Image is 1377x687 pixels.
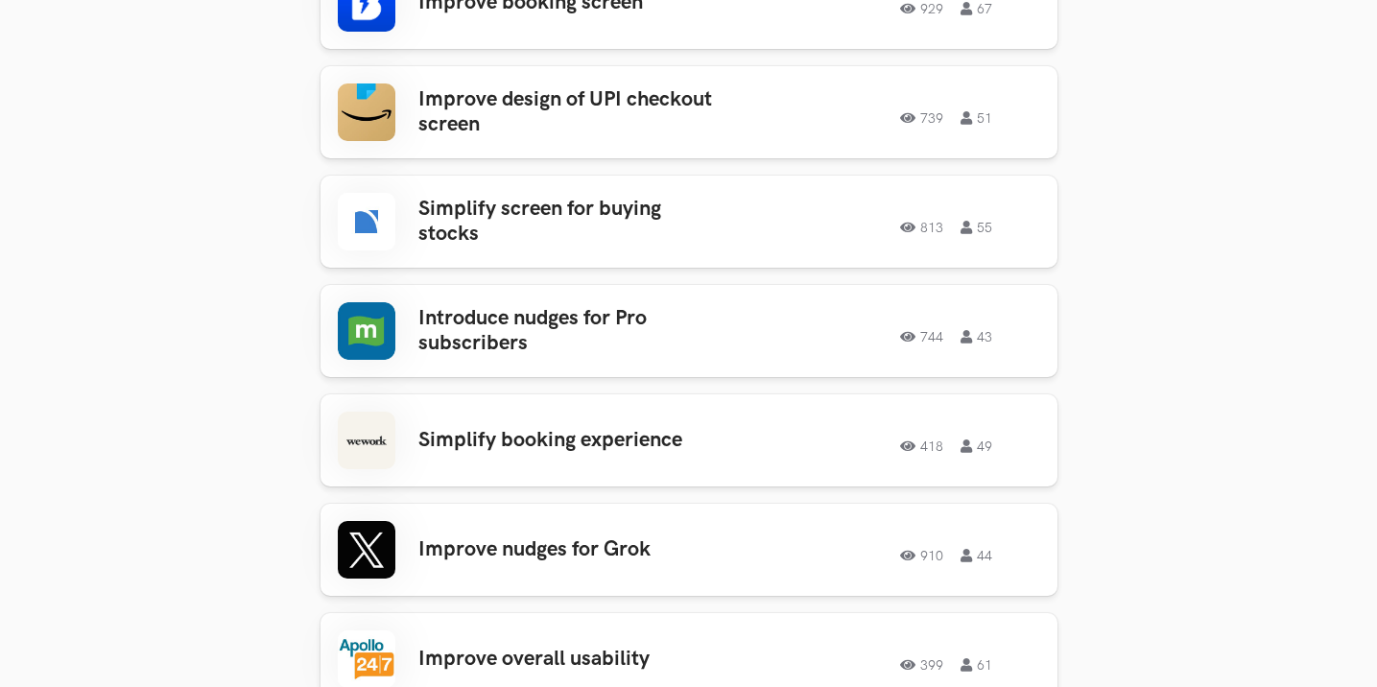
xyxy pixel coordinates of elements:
[418,647,718,672] h3: Improve overall usability
[961,658,992,672] span: 61
[900,439,943,453] span: 418
[418,306,718,357] h3: Introduce nudges for Pro subscribers
[321,66,1057,158] a: Improve design of UPI checkout screen 739 51
[961,549,992,562] span: 44
[961,2,992,15] span: 67
[961,111,992,125] span: 51
[961,221,992,234] span: 55
[418,537,718,562] h3: Improve nudges for Grok
[321,394,1057,486] a: Simplify booking experience 418 49
[900,658,943,672] span: 399
[418,197,718,248] h3: Simplify screen for buying stocks
[418,428,718,453] h3: Simplify booking experience
[321,504,1057,596] a: Improve nudges for Grok 910 44
[900,111,943,125] span: 739
[321,176,1057,268] a: Simplify screen for buying stocks 813 55
[900,2,943,15] span: 929
[961,439,992,453] span: 49
[900,221,943,234] span: 813
[418,87,718,138] h3: Improve design of UPI checkout screen
[321,285,1057,377] a: Introduce nudges for Pro subscribers 744 43
[900,330,943,343] span: 744
[900,549,943,562] span: 910
[961,330,992,343] span: 43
